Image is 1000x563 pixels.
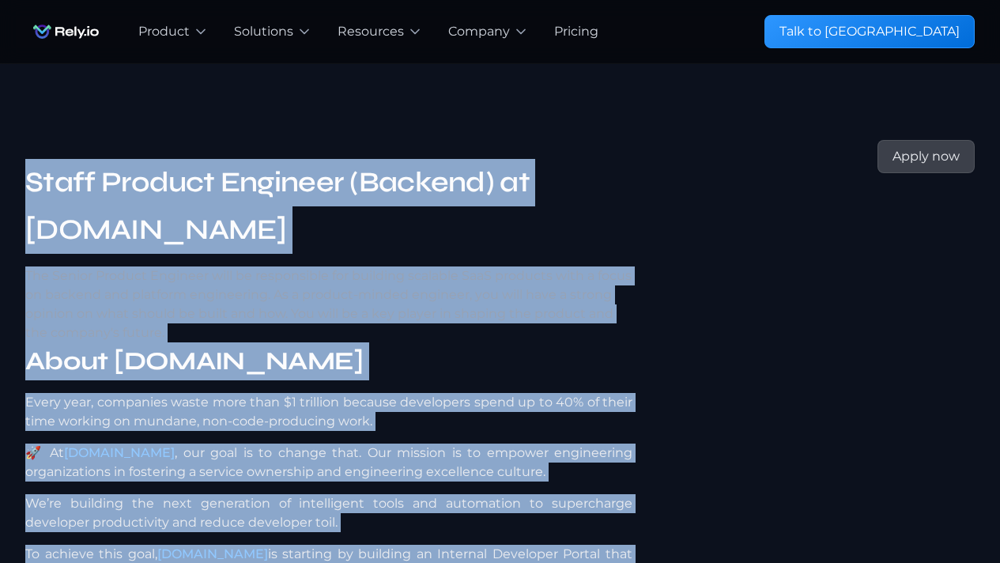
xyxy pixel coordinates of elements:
a: [DOMAIN_NAME] [64,445,175,460]
a: [DOMAIN_NAME] [157,546,268,561]
img: Rely.io logo [25,16,107,47]
p: The Senior Product Engineer will be responsible for building scalable SaaS products with a focus ... [25,266,632,342]
p: 🚀 At , our goal is to change that. Our mission is to empower engineering organizations in fosteri... [25,444,632,482]
a: Talk to [GEOGRAPHIC_DATA] [764,15,975,48]
div: Apply now [892,147,960,166]
iframe: Chatbot [896,459,978,541]
h2: Staff Product Engineer (Backend) at [DOMAIN_NAME] [25,159,632,254]
strong: About [DOMAIN_NAME] [25,346,364,376]
div: Resources [338,22,404,41]
div: Company [448,22,510,41]
p: Every year, companies waste more than $1 trillion because developers spend up to 40% of their tim... [25,393,632,431]
div: Product [138,22,190,41]
div: Solutions [234,22,293,41]
div: Talk to [GEOGRAPHIC_DATA] [779,22,960,41]
p: We’re building the next generation of intelligent tools and automation to supercharge developer p... [25,494,632,532]
a: Pricing [554,22,598,41]
a: home [25,16,107,47]
a: Apply now [877,140,975,173]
